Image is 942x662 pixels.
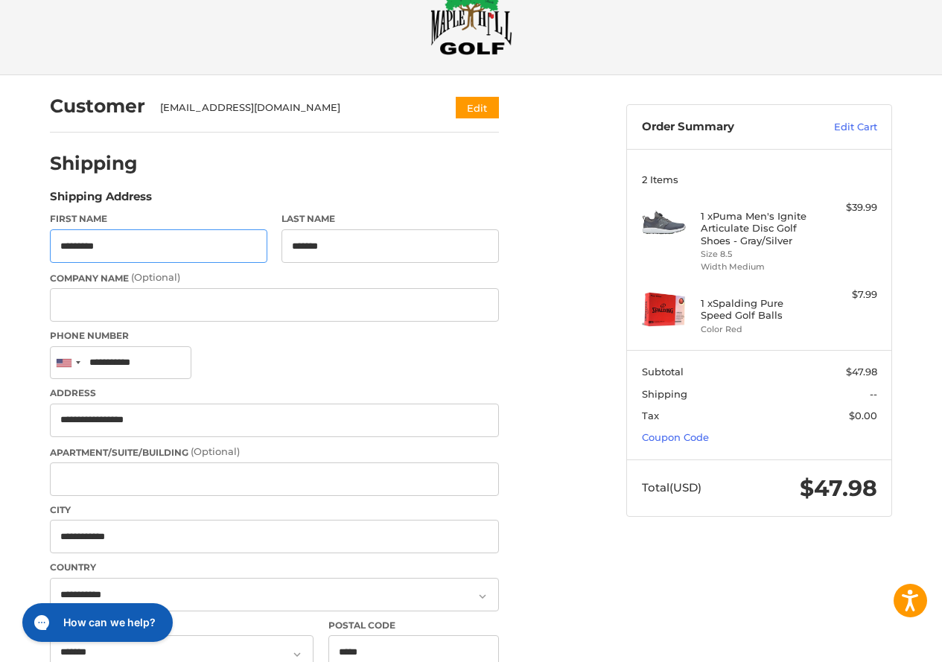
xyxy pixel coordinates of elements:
[701,248,815,261] li: Size 8.5
[15,598,177,647] iframe: Gorgias live chat messenger
[191,445,240,457] small: (Optional)
[642,431,709,443] a: Coupon Code
[642,366,684,378] span: Subtotal
[51,347,85,379] div: United States: +1
[846,366,877,378] span: $47.98
[131,271,180,283] small: (Optional)
[849,410,877,421] span: $0.00
[328,619,500,632] label: Postal Code
[701,261,815,273] li: Width Medium
[642,120,802,135] h3: Order Summary
[642,410,659,421] span: Tax
[701,210,815,246] h4: 1 x Puma Men's Ignite Articulate Disc Golf Shoes - Gray/Silver
[818,287,877,302] div: $7.99
[50,212,267,226] label: First Name
[50,619,314,632] label: State/Province
[50,188,152,212] legend: Shipping Address
[50,386,499,400] label: Address
[50,329,499,343] label: Phone Number
[701,323,815,336] li: Color Red
[818,200,877,215] div: $39.99
[50,503,499,517] label: City
[50,561,499,574] label: Country
[800,474,877,502] span: $47.98
[160,101,427,115] div: [EMAIL_ADDRESS][DOMAIN_NAME]
[281,212,499,226] label: Last Name
[50,95,145,118] h2: Customer
[642,480,701,494] span: Total (USD)
[802,120,877,135] a: Edit Cart
[870,388,877,400] span: --
[642,174,877,185] h3: 2 Items
[701,297,815,322] h4: 1 x Spalding Pure Speed Golf Balls
[642,388,687,400] span: Shipping
[50,152,138,175] h2: Shipping
[456,97,499,118] button: Edit
[50,445,499,459] label: Apartment/Suite/Building
[50,270,499,285] label: Company Name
